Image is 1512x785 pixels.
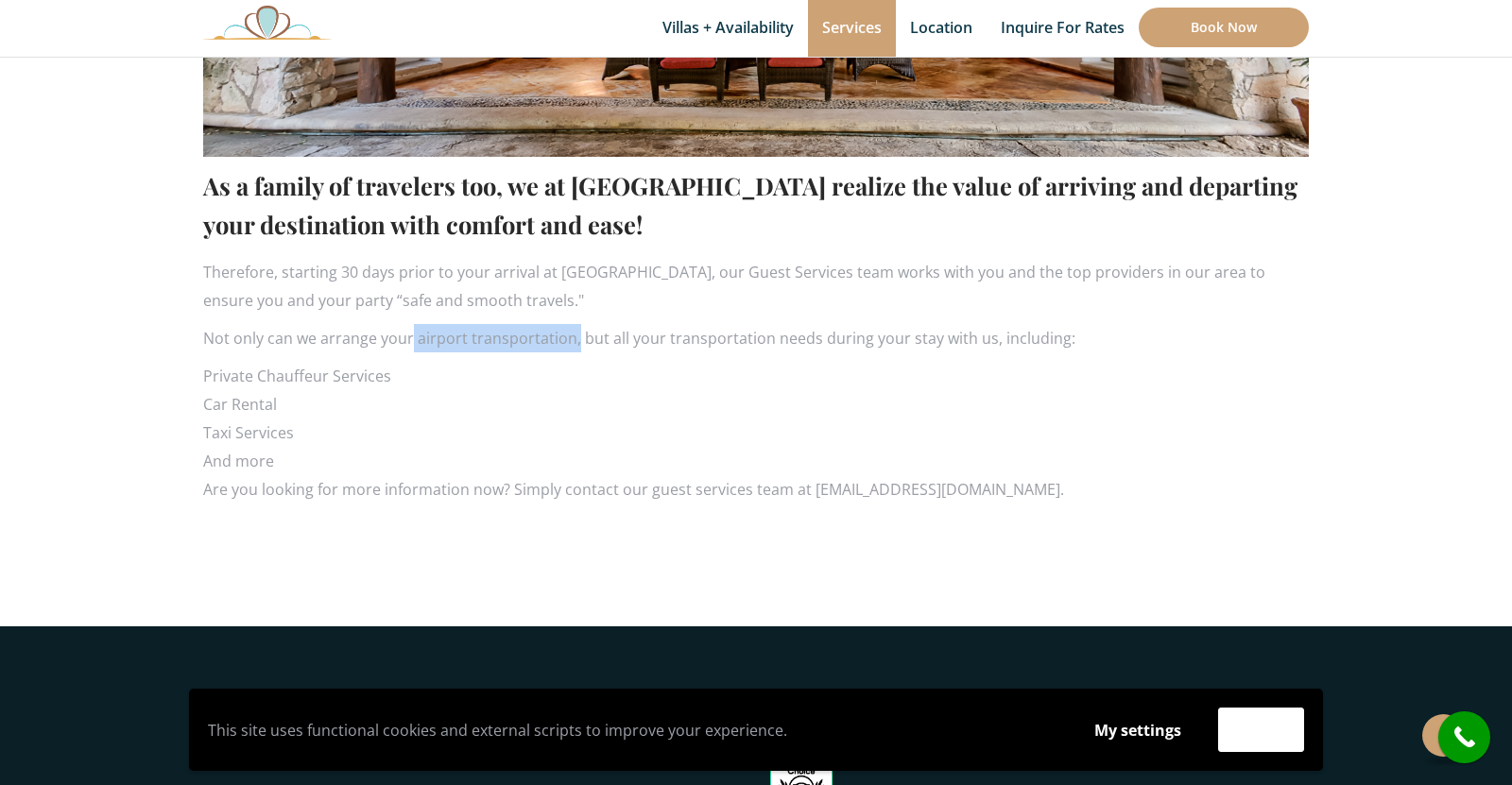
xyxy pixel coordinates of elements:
h2: As a family of travelers too, we at [GEOGRAPHIC_DATA] realize the value of arriving and departing... [203,166,1309,244]
li: Car Rental [203,390,1309,418]
p: This site uses functional cookies and external scripts to improve your experience. [208,716,1057,744]
img: Awesome Logo [203,5,332,40]
a: Book Now [1139,8,1309,47]
li: And more [203,447,1309,475]
i: call [1443,716,1486,759]
a: call [1438,711,1490,763]
button: My settings [1076,708,1199,752]
li: Private Chauffeur Services [203,362,1309,390]
p: Therefore, starting 30 days prior to your arrival at [GEOGRAPHIC_DATA], our Guest Services team w... [203,258,1309,315]
p: Are you looking for more information now? Simply contact our guest services team at [EMAIL_ADDRES... [203,475,1309,503]
button: Accept [1218,708,1304,752]
p: Not only can we arrange your airport transportation, but all your transportation needs during you... [203,324,1309,352]
li: Taxi Services [203,418,1309,447]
